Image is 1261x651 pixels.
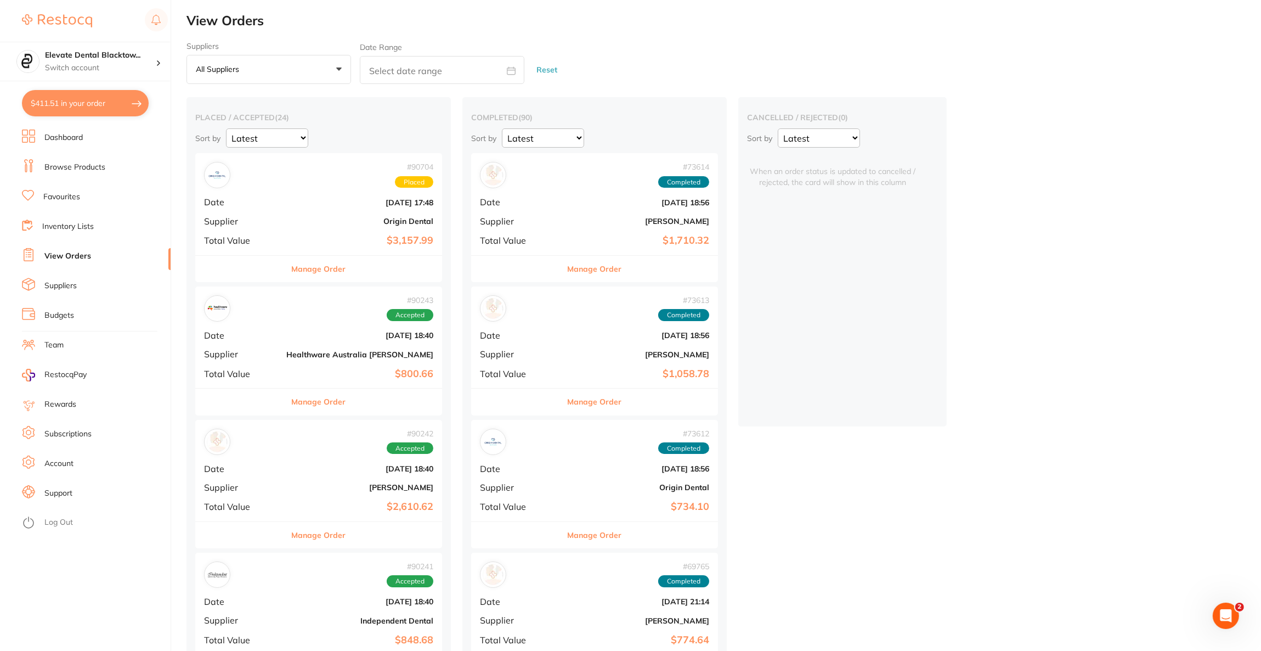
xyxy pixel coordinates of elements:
[480,464,553,474] span: Date
[360,56,524,84] input: Select date range
[204,615,278,625] span: Supplier
[562,597,709,606] b: [DATE] 21:14
[204,502,278,512] span: Total Value
[480,482,553,492] span: Supplier
[480,597,553,607] span: Date
[195,113,442,122] h2: placed / accepted ( 24 )
[562,501,709,513] b: $734.10
[387,429,433,438] span: # 90242
[483,564,504,585] img: Henry Schein Halas
[562,616,709,625] b: [PERSON_NAME]
[658,309,709,321] span: Completed
[186,55,351,85] button: All suppliers
[44,429,92,440] a: Subscriptions
[286,464,433,473] b: [DATE] 18:40
[44,517,73,528] a: Log Out
[568,256,622,282] button: Manage Order
[568,522,622,548] button: Manage Order
[292,389,346,415] button: Manage Order
[562,198,709,207] b: [DATE] 18:56
[658,575,709,587] span: Completed
[658,176,709,188] span: Completed
[533,55,561,85] button: Reset
[292,256,346,282] button: Manage Order
[44,369,87,380] span: RestocqPay
[286,368,433,380] b: $800.66
[44,310,74,321] a: Budgets
[195,420,442,549] div: Henry Schein Halas#90242AcceptedDate[DATE] 18:40Supplier[PERSON_NAME]Total Value$2,610.62Manage O...
[658,296,709,305] span: # 73613
[480,235,553,245] span: Total Value
[387,442,433,454] span: Accepted
[286,501,433,513] b: $2,610.62
[387,309,433,321] span: Accepted
[22,369,35,381] img: RestocqPay
[562,350,709,359] b: [PERSON_NAME]
[480,615,553,625] span: Supplier
[286,483,433,492] b: [PERSON_NAME]
[204,197,278,207] span: Date
[22,90,149,116] button: $411.51 in your order
[480,216,553,226] span: Supplier
[286,350,433,359] b: Healthware Australia [PERSON_NAME]
[204,464,278,474] span: Date
[395,176,433,188] span: Placed
[395,162,433,171] span: # 90704
[562,217,709,226] b: [PERSON_NAME]
[22,514,167,532] button: Log Out
[658,429,709,438] span: # 73612
[1235,603,1244,611] span: 2
[204,482,278,492] span: Supplier
[207,165,228,186] img: Origin Dental
[44,488,72,499] a: Support
[207,431,228,452] img: Henry Schein Halas
[480,330,553,340] span: Date
[17,50,39,72] img: Elevate Dental Blacktown
[747,133,772,143] p: Sort by
[747,113,938,122] h2: cancelled / rejected ( 0 )
[204,597,278,607] span: Date
[204,235,278,245] span: Total Value
[195,133,220,143] p: Sort by
[43,192,80,203] a: Favourites
[286,331,433,340] b: [DATE] 18:40
[286,616,433,625] b: Independent Dental
[44,251,91,262] a: View Orders
[22,369,87,381] a: RestocqPay
[483,431,504,452] img: Origin Dental
[1213,603,1239,629] iframe: Intercom live chat
[195,287,442,416] div: Healthware Australia Ridley#90243AcceptedDate[DATE] 18:40SupplierHealthware Australia [PERSON_NAM...
[195,153,442,282] div: Origin Dental#90704PlacedDate[DATE] 17:48SupplierOrigin DentalTotal Value$3,157.99Manage Order
[207,564,228,585] img: Independent Dental
[387,562,433,571] span: # 90241
[286,635,433,646] b: $848.68
[360,43,402,52] label: Date Range
[658,162,709,171] span: # 73614
[186,42,351,50] label: Suppliers
[480,349,553,359] span: Supplier
[44,162,105,173] a: Browse Products
[562,464,709,473] b: [DATE] 18:56
[44,280,77,291] a: Suppliers
[204,635,278,645] span: Total Value
[204,330,278,340] span: Date
[286,597,433,606] b: [DATE] 18:40
[286,198,433,207] b: [DATE] 17:48
[45,63,156,74] p: Switch account
[480,502,553,512] span: Total Value
[292,522,346,548] button: Manage Order
[186,13,1261,29] h2: View Orders
[562,483,709,492] b: Origin Dental
[480,635,553,645] span: Total Value
[483,165,504,186] img: Henry Schein Halas
[568,389,622,415] button: Manage Order
[562,368,709,380] b: $1,058.78
[562,235,709,246] b: $1,710.32
[658,562,709,571] span: # 69765
[471,133,496,143] p: Sort by
[747,153,918,188] span: When an order status is updated to cancelled / rejected, the card will show in this column
[44,340,64,351] a: Team
[22,8,92,33] a: Restocq Logo
[44,132,83,143] a: Dashboard
[22,14,92,27] img: Restocq Logo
